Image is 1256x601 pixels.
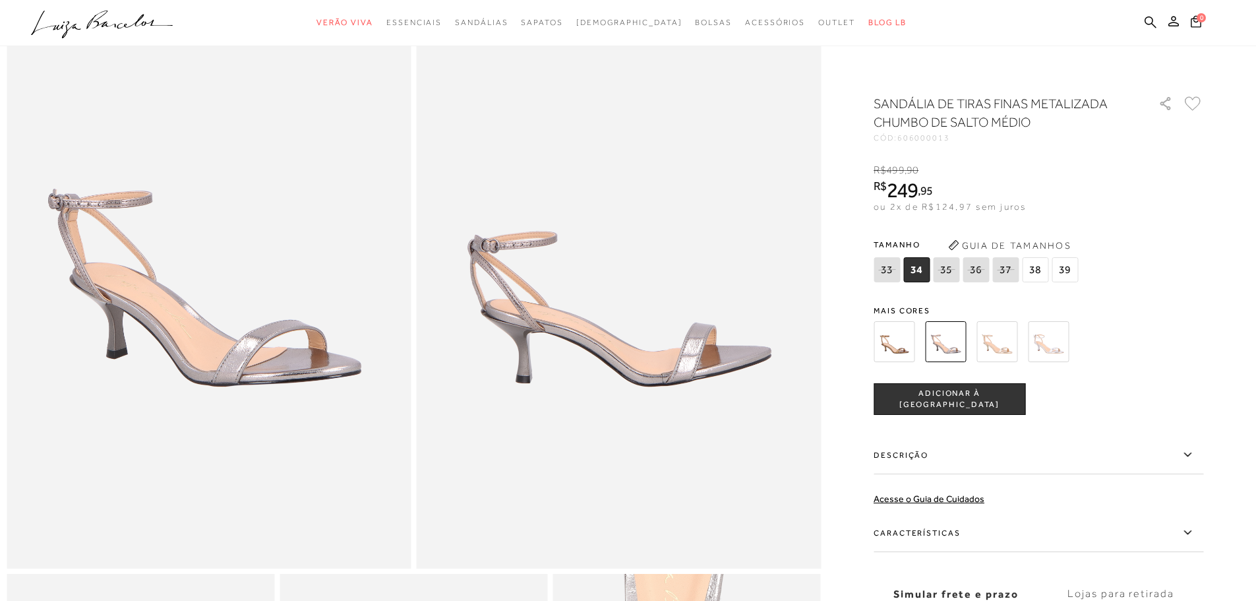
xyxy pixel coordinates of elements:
[905,164,919,176] i: ,
[874,383,1025,415] button: ADICIONAR À [GEOGRAPHIC_DATA]
[874,257,900,282] span: 33
[918,185,933,197] i: ,
[455,18,508,27] span: Sandálias
[521,11,562,35] a: categoryNavScreenReaderText
[521,18,562,27] span: Sapatos
[887,178,918,202] span: 249
[868,18,907,27] span: BLOG LB
[943,235,1075,256] button: Guia de Tamanhos
[695,11,732,35] a: categoryNavScreenReaderText
[1197,13,1206,22] span: 0
[886,164,904,176] span: 499
[874,94,1121,131] h1: SANDÁLIA DE TIRAS FINAS METALIZADA CHUMBO DE SALTO MÉDIO
[1022,257,1048,282] span: 38
[897,133,950,142] span: 606000013
[745,18,805,27] span: Acessórios
[874,321,914,362] img: SANDÁLIA DE TIRAS FINAS METALIZADA BRONZE DE SALTO MÉDIO
[907,164,918,176] span: 90
[1187,15,1205,32] button: 0
[874,436,1203,474] label: Descrição
[316,18,373,27] span: Verão Viva
[874,493,984,504] a: Acesse o Guia de Cuidados
[745,11,805,35] a: categoryNavScreenReaderText
[868,11,907,35] a: BLOG LB
[903,257,930,282] span: 34
[874,307,1203,315] span: Mais cores
[316,11,373,35] a: categoryNavScreenReaderText
[992,257,1019,282] span: 37
[576,11,682,35] a: noSubCategoriesText
[874,134,1137,142] div: CÓD:
[874,235,1081,255] span: Tamanho
[925,321,966,362] img: SANDÁLIA DE TIRAS FINAS METALIZADA CHUMBO DE SALTO MÉDIO
[920,183,933,197] span: 95
[933,257,959,282] span: 35
[386,18,442,27] span: Essenciais
[818,18,855,27] span: Outlet
[874,514,1203,552] label: Características
[1028,321,1069,362] img: SANDÁLIA DE TIRAS FINAS METALIZADA PRATA DE SALTO MÉDIO
[695,18,732,27] span: Bolsas
[874,388,1025,411] span: ADICIONAR À [GEOGRAPHIC_DATA]
[1052,257,1078,282] span: 39
[963,257,989,282] span: 36
[386,11,442,35] a: categoryNavScreenReaderText
[874,180,887,192] i: R$
[976,321,1017,362] img: SANDÁLIA DE TIRAS FINAS METALIZADA DOURADA DE SALTO MÉDIO
[818,11,855,35] a: categoryNavScreenReaderText
[874,201,1026,212] span: ou 2x de R$124,97 sem juros
[874,164,886,176] i: R$
[576,18,682,27] span: [DEMOGRAPHIC_DATA]
[455,11,508,35] a: categoryNavScreenReaderText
